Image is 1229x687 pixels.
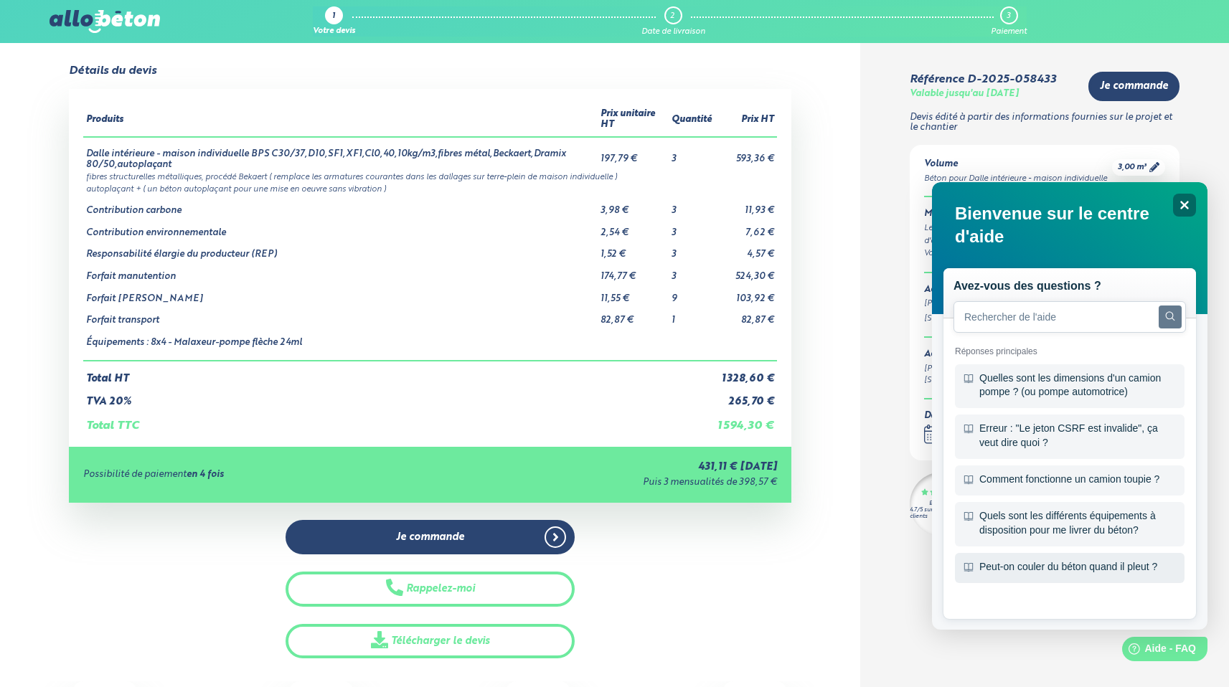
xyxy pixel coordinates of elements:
div: Le béton vous sera livré par , adapté aux conditions d'accès que vous nous avez indiquées. [924,222,1166,247]
div: 1 [332,12,335,22]
td: Total TTC [83,408,715,432]
div: Mode de livraison [924,209,1166,219]
strong: en 4 fois [187,470,224,479]
div: [STREET_ADDRESS] [924,313,1166,325]
th: Prix unitaire HT [598,103,669,136]
div: Référence D-2025-058433 [910,73,1056,86]
td: Forfait transport [83,304,598,326]
td: autoplaçant + ( un béton autoplaçant pour une mise en oeuvre sans vibration ) [83,182,777,194]
span: Je commande [1100,80,1168,93]
a: 3 Paiement [991,6,1027,37]
a: Télécharger le devis [286,624,575,659]
td: 1 594,30 € [715,408,777,432]
div: Date de livraison [641,27,705,37]
td: Équipements : 8x4 - Malaxeur-pompe flèche 24ml [83,326,598,361]
a: Je commande [286,520,575,555]
td: 3 [669,260,715,283]
div: Puis 3 mensualités de 398,57 € [438,478,777,488]
div: [STREET_ADDRESS] [924,374,1024,387]
div: [PERSON_NAME] [924,298,1166,310]
td: 524,30 € [715,260,777,283]
a: 2 Date de livraison [641,6,705,37]
td: Forfait [PERSON_NAME] [83,283,598,305]
td: Responsabilité élargie du producteur (REP) [83,238,598,260]
td: 593,36 € [715,137,777,170]
button: Rappelez-moi [286,572,575,607]
td: 3,98 € [598,194,669,217]
th: Quantité [669,103,715,136]
td: 11,93 € [715,194,777,217]
td: 9 [669,283,715,305]
th: Prix HT [715,103,777,136]
td: 2,54 € [598,217,669,239]
td: 103,92 € [715,283,777,305]
td: 82,87 € [715,304,777,326]
td: 1 328,60 € [715,361,777,385]
div: Excellent [929,501,954,507]
div: Date de livraison souhaitée [924,411,1045,422]
td: 1 [669,304,715,326]
td: 4,57 € [715,238,777,260]
td: 3 [669,194,715,217]
div: 4.7/5 sur 2300 avis clients [910,507,974,520]
iframe: Help widget [932,182,1207,630]
div: Adresse de facturation [924,349,1024,360]
td: 3 [669,137,715,170]
span: Je commande [396,531,464,544]
a: 1 Votre devis [313,6,355,37]
div: Détails du devis [69,65,156,77]
div: Votre devis [313,27,355,37]
div: Paiement [991,27,1027,37]
th: Produits [83,103,598,136]
div: [PERSON_NAME] [924,363,1024,375]
div: Adresse de livraison [924,285,1166,295]
td: 11,55 € [598,283,669,305]
div: Vous vous demandez si c’est le plus adapté ? . [924,247,1166,260]
div: 2 [670,11,674,21]
div: Possibilité de paiement [83,470,438,480]
td: Dalle intérieure - maison individuelle BPS C30/37,D10,SF1,XF1,Cl0,40,10kg/m3,fibres métal,Beckaer... [83,137,598,170]
td: 174,77 € [598,260,669,283]
td: 265,70 € [715,384,777,408]
td: Total HT [83,361,715,385]
td: 3 [669,238,715,260]
div: Valable jusqu'au [DATE] [910,89,1019,100]
iframe: Help widget launcher [1101,631,1213,671]
td: 82,87 € [598,304,669,326]
img: allobéton [50,10,160,33]
p: Devis édité à partir des informations fournies sur le projet et le chantier [910,113,1180,133]
a: Je commande [1088,72,1179,101]
td: Contribution carbone [83,194,598,217]
td: Contribution environnementale [83,217,598,239]
div: 431,11 € [DATE] [438,461,777,473]
td: 197,79 € [598,137,669,170]
td: 1,52 € [598,238,669,260]
div: Béton pour Dalle intérieure - maison individuelle [924,173,1107,185]
div: Volume [924,159,1107,170]
td: 3 [669,217,715,239]
td: fibres structurelles métalliques, procédé Bekaert ( remplace les armatures courantes dans les dal... [83,170,777,182]
div: 3 [1007,11,1010,21]
td: TVA 20% [83,384,715,408]
td: Forfait manutention [83,260,598,283]
td: 7,62 € [715,217,777,239]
